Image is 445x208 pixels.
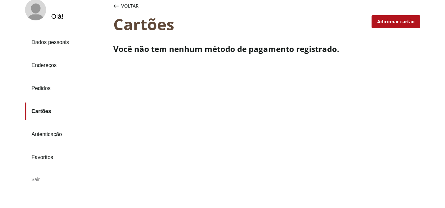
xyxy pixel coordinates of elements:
[25,126,108,143] a: Autenticação
[25,103,108,120] a: Cartões
[113,15,369,33] div: Cartões
[372,15,420,28] button: Adicionar cartão
[25,80,108,97] a: Pedidos
[121,3,139,9] span: Voltar
[51,13,64,20] div: Olá !
[25,57,108,74] a: Endereços
[25,149,108,166] a: Favoritos
[113,43,339,54] span: Você não tem nenhum método de pagamento registrado.
[25,34,108,51] a: Dados pessoais
[25,172,108,187] div: Sair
